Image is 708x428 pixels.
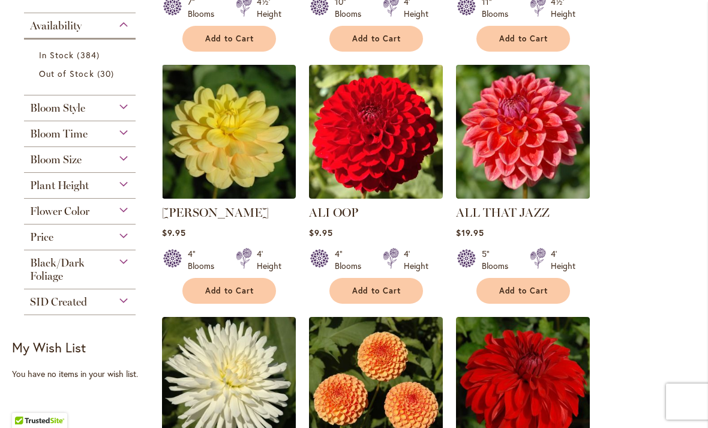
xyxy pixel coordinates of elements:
button: Add to Cart [476,26,570,52]
span: Plant Height [30,179,89,192]
span: Bloom Style [30,101,85,115]
button: Add to Cart [182,278,276,304]
img: ALI OOP [309,65,443,199]
a: Out of Stock 30 [39,67,124,80]
span: Availability [30,19,82,32]
span: 384 [77,49,102,61]
span: $9.95 [162,227,186,238]
span: Add to Cart [352,34,401,44]
a: [PERSON_NAME] [162,205,269,220]
div: 4' Height [404,248,428,272]
button: Add to Cart [476,278,570,304]
a: ALI OOP [309,190,443,201]
span: Add to Cart [499,34,548,44]
span: Price [30,231,53,244]
span: Add to Cart [205,34,254,44]
a: ALL THAT JAZZ [456,205,550,220]
span: 30 [97,67,117,80]
span: Add to Cart [205,286,254,296]
div: 4" Blooms [335,248,368,272]
span: $9.95 [309,227,333,238]
span: Bloom Time [30,127,88,140]
strong: My Wish List [12,339,86,356]
span: Out of Stock [39,68,94,79]
a: ALI OOP [309,205,358,220]
a: AHOY MATEY [162,190,296,201]
img: AHOY MATEY [162,65,296,199]
button: Add to Cart [182,26,276,52]
button: Add to Cart [329,26,423,52]
span: Flower Color [30,205,89,218]
span: Add to Cart [499,286,548,296]
a: In Stock 384 [39,49,124,61]
span: In Stock [39,49,74,61]
span: SID Created [30,295,87,309]
iframe: Launch Accessibility Center [9,385,43,419]
a: ALL THAT JAZZ [456,190,590,201]
span: Black/Dark Foliage [30,256,85,283]
img: ALL THAT JAZZ [456,65,590,199]
span: Bloom Size [30,153,82,166]
div: 5" Blooms [482,248,515,272]
div: 4' Height [257,248,281,272]
div: You have no items in your wish list. [12,368,155,380]
span: $19.95 [456,227,484,238]
span: Add to Cart [352,286,401,296]
div: 4" Blooms [188,248,221,272]
div: 4' Height [551,248,575,272]
button: Add to Cart [329,278,423,304]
